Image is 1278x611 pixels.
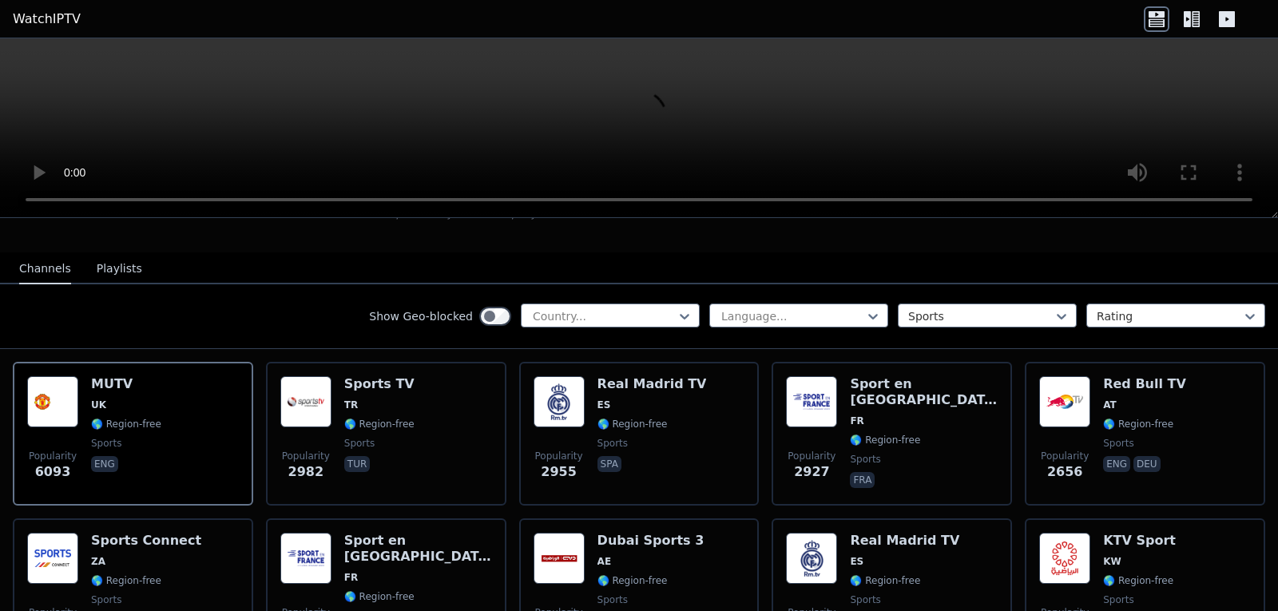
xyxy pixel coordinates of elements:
[91,555,105,568] span: ZA
[344,437,375,450] span: sports
[597,533,704,549] h6: Dubai Sports 3
[35,462,71,482] span: 6093
[1103,593,1133,606] span: sports
[534,533,585,584] img: Dubai Sports 3
[91,376,161,392] h6: MUTV
[850,555,863,568] span: ES
[97,254,142,284] button: Playlists
[597,456,621,472] p: spa
[597,376,707,392] h6: Real Madrid TV
[1103,555,1121,568] span: KW
[13,10,81,29] a: WatchIPTV
[91,533,201,549] h6: Sports Connect
[1103,399,1117,411] span: AT
[786,376,837,427] img: Sport en France
[29,450,77,462] span: Popularity
[534,376,585,427] img: Real Madrid TV
[344,376,415,392] h6: Sports TV
[344,533,492,565] h6: Sport en [GEOGRAPHIC_DATA]
[794,462,830,482] span: 2927
[597,593,628,606] span: sports
[1103,437,1133,450] span: sports
[91,593,121,606] span: sports
[597,399,611,411] span: ES
[850,376,998,408] h6: Sport en [GEOGRAPHIC_DATA]
[1047,462,1083,482] span: 2656
[91,437,121,450] span: sports
[1103,418,1173,430] span: 🌎 Region-free
[850,593,880,606] span: sports
[27,376,78,427] img: MUTV
[344,456,370,472] p: tur
[91,418,161,430] span: 🌎 Region-free
[850,434,920,446] span: 🌎 Region-free
[1039,376,1090,427] img: Red Bull TV
[280,533,331,584] img: Sport en France
[788,450,835,462] span: Popularity
[850,453,880,466] span: sports
[344,399,358,411] span: TR
[1039,533,1090,584] img: KTV Sport
[597,437,628,450] span: sports
[850,472,875,488] p: fra
[91,456,118,472] p: eng
[1041,450,1089,462] span: Popularity
[1103,574,1173,587] span: 🌎 Region-free
[786,533,837,584] img: Real Madrid TV
[344,571,358,584] span: FR
[282,450,330,462] span: Popularity
[1103,376,1186,392] h6: Red Bull TV
[1133,456,1161,472] p: deu
[91,399,106,411] span: UK
[288,462,324,482] span: 2982
[850,533,959,549] h6: Real Madrid TV
[344,590,415,603] span: 🌎 Region-free
[27,533,78,584] img: Sports Connect
[344,418,415,430] span: 🌎 Region-free
[597,418,668,430] span: 🌎 Region-free
[369,308,473,324] label: Show Geo-blocked
[535,450,583,462] span: Popularity
[541,462,577,482] span: 2955
[1103,456,1130,472] p: eng
[91,574,161,587] span: 🌎 Region-free
[850,574,920,587] span: 🌎 Region-free
[850,415,863,427] span: FR
[280,376,331,427] img: Sports TV
[597,555,611,568] span: AE
[597,574,668,587] span: 🌎 Region-free
[1103,533,1176,549] h6: KTV Sport
[19,254,71,284] button: Channels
